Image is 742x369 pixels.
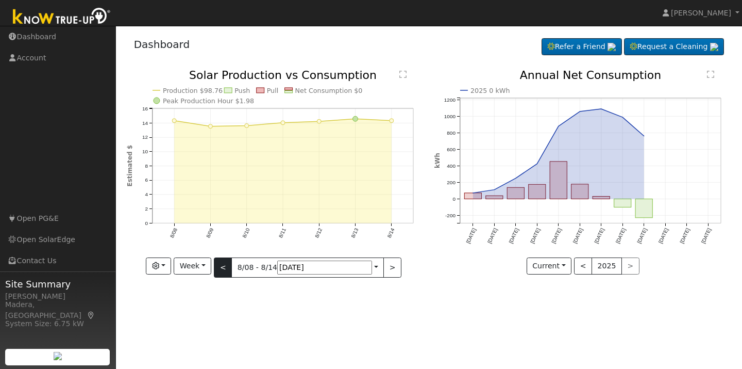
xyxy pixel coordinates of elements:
[5,318,110,329] div: System Size: 6.75 kW
[444,114,456,119] text: 1000
[464,193,481,199] rect: onclick=""
[352,116,358,121] circle: onclick=""
[592,258,622,275] button: 2025
[266,87,278,94] text: Pull
[189,69,377,82] text: Solar Production vs Consumption
[134,38,190,51] a: Dashboard
[317,119,321,123] circle: onclick=""
[87,311,96,319] a: Map
[571,184,588,199] rect: onclick=""
[447,163,456,169] text: 400
[214,258,232,278] button: <
[8,6,116,29] img: Know True-Up
[244,124,248,128] circle: onclick=""
[550,162,567,199] rect: onclick=""
[572,227,584,244] text: [DATE]
[386,227,396,239] text: 8/14
[145,192,148,198] text: 4
[145,163,148,169] text: 8
[295,87,362,94] text: Net Consumption $0
[529,227,541,244] text: [DATE]
[231,258,384,278] button: 8/08 - 8/14
[452,196,456,202] text: 0
[636,227,648,244] text: [DATE]
[624,38,724,56] a: Request a Cleaning
[383,258,401,278] button: >
[657,227,669,244] text: [DATE]
[707,70,714,78] text: 
[169,227,178,239] text: 8/08
[5,277,110,291] span: Site Summary
[447,147,456,152] text: 600
[507,188,524,199] rect: onclick=""
[642,134,646,138] circle: onclick=""
[574,258,592,275] button: <
[163,87,223,94] text: Production $98.76
[542,38,622,56] a: Refer a Friend
[390,119,394,123] circle: onclick=""
[465,227,477,244] text: [DATE]
[145,220,148,226] text: 0
[514,177,518,181] circle: onclick=""
[471,191,475,195] circle: onclick=""
[614,199,631,207] rect: onclick=""
[486,227,498,244] text: [DATE]
[700,227,712,244] text: [DATE]
[205,227,214,239] text: 8/09
[535,162,539,166] circle: onclick=""
[556,124,561,129] circle: onclick=""
[142,149,148,154] text: 10
[508,227,520,244] text: [DATE]
[447,180,456,185] text: 200
[599,107,603,111] circle: onclick=""
[671,9,731,17] span: [PERSON_NAME]
[527,258,572,275] button: Current
[278,227,287,239] text: 8/11
[529,185,546,199] rect: onclick=""
[5,299,110,321] div: Madera, [GEOGRAPHIC_DATA]
[679,227,691,244] text: [DATE]
[54,352,62,360] img: retrieve
[470,87,510,94] text: 2025 0 kWh
[434,153,441,169] text: kWh
[492,188,496,192] circle: onclick=""
[608,43,616,51] img: retrieve
[621,115,625,119] circle: onclick=""
[163,97,254,105] text: Peak Production Hour $1.98
[486,196,503,199] rect: onclick=""
[578,109,582,114] circle: onclick=""
[126,145,133,187] text: Estimated $
[281,121,285,125] circle: onclick=""
[350,227,359,239] text: 8/13
[551,227,563,244] text: [DATE]
[145,178,148,183] text: 6
[444,97,456,103] text: 1200
[593,197,610,199] rect: onclick=""
[145,206,148,212] text: 2
[241,227,250,239] text: 8/10
[615,227,627,244] text: [DATE]
[142,135,148,140] text: 12
[5,291,110,302] div: [PERSON_NAME]
[399,70,407,78] text: 
[445,213,456,218] text: -200
[142,120,148,126] text: 14
[710,43,718,51] img: retrieve
[172,119,176,123] circle: onclick=""
[594,227,605,244] text: [DATE]
[208,124,212,129] circle: onclick=""
[520,69,662,82] text: Annual Net Consumption
[234,87,250,94] text: Push
[635,199,652,218] rect: onclick=""
[142,106,148,111] text: 16
[447,130,456,136] text: 800
[314,227,323,239] text: 8/12
[174,258,211,275] button: Week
